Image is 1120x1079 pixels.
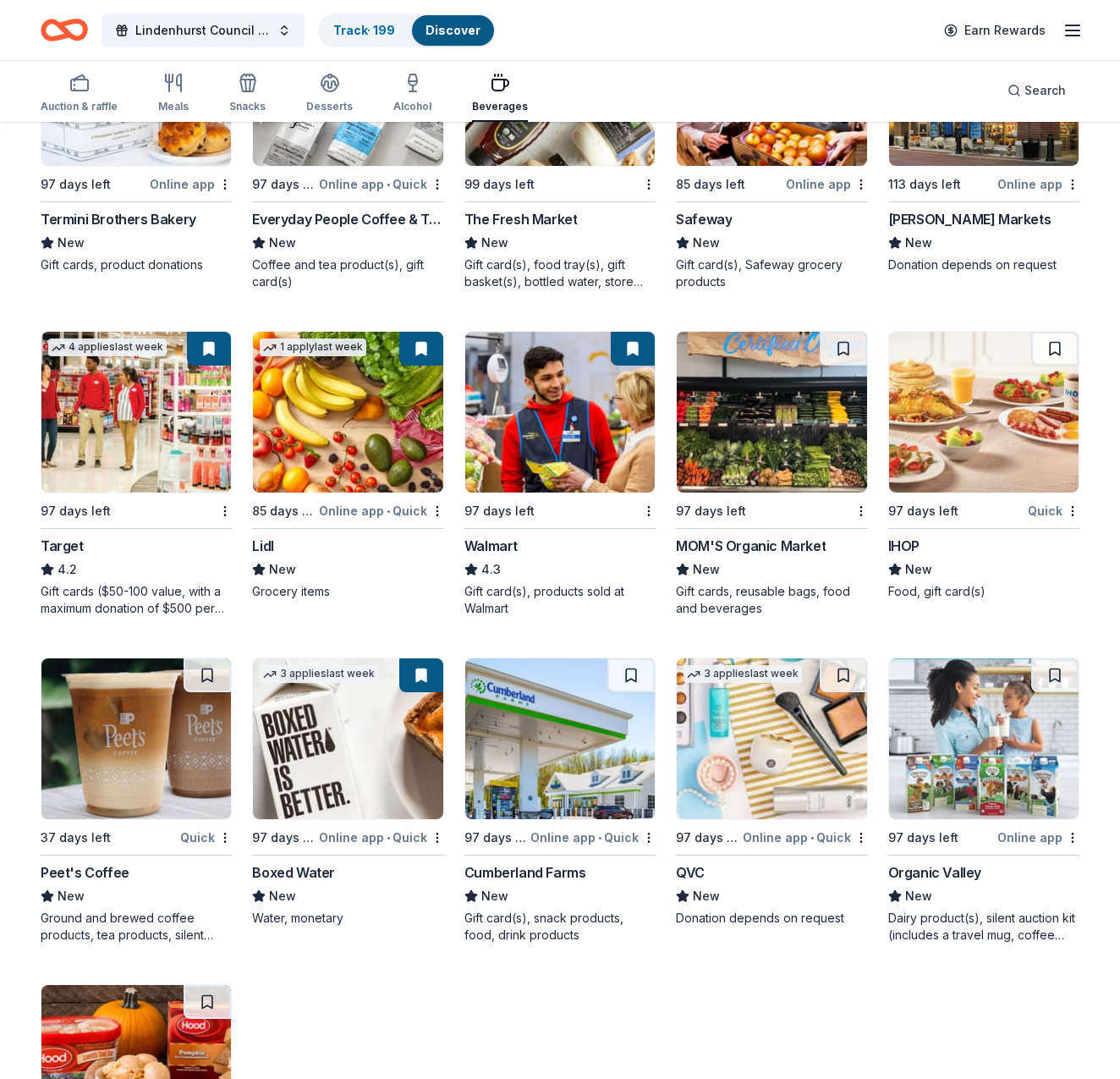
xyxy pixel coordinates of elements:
span: New [481,886,508,906]
div: Online app Quick [319,500,444,521]
button: Desserts [306,66,353,122]
div: 1 apply last week [260,339,366,356]
div: 37 days left [41,828,111,848]
div: Cumberland Farms [464,862,586,883]
span: New [269,233,296,253]
img: Image for Lidl [253,332,442,493]
div: 3 applies last week [684,665,802,683]
span: New [693,233,720,253]
div: Water, monetary [252,910,443,927]
div: Lidl [252,536,273,556]
div: Online app Quick [530,827,656,848]
div: 3 applies last week [260,665,378,683]
div: [PERSON_NAME] Markets [888,209,1051,229]
a: Track· 199 [333,23,395,37]
img: Image for Walmart [465,332,655,493]
div: Online app Quick [319,173,444,195]
div: Food, gift card(s) [888,583,1079,600]
div: Gift cards, reusable bags, food and beverages [676,583,867,617]
a: Image for Target4 applieslast week97 days leftTarget4.2Gift cards ($50-100 value, with a maximum ... [41,331,232,617]
div: Ground and brewed coffee products, tea products, silent auction gift certificates, coupons, merch... [41,910,232,944]
a: Image for Peet's Coffee37 days leftQuickPeet's CoffeeNewGround and brewed coffee products, tea pr... [41,658,232,944]
div: Gift cards ($50-100 value, with a maximum donation of $500 per year) [41,583,232,617]
span: New [269,559,296,580]
div: 97 days left [252,174,315,195]
a: Image for Organic Valley97 days leftOnline appOrganic ValleyNewDairy product(s), silent auction k... [888,658,1079,944]
img: Image for Peet's Coffee [41,658,231,819]
img: Image for Cumberland Farms [465,658,655,819]
button: Auction & raffle [41,66,118,122]
a: Image for Cumberland Farms97 days leftOnline app•QuickCumberland FarmsNewGift card(s), snack prod... [464,658,656,944]
div: IHOP [888,536,920,556]
span: New [905,886,932,906]
div: Gift card(s), Safeway grocery products [676,256,867,290]
a: Image for Lidl1 applylast week85 days leftOnline app•QuickLidlNewGrocery items [252,331,443,600]
div: 97 days left [888,828,958,848]
div: 97 days left [41,174,111,195]
div: Quick [1028,500,1079,521]
div: Everyday People Coffee & Tea [252,209,443,229]
a: Earn Rewards [934,15,1056,46]
div: 113 days left [888,174,961,195]
span: 4.3 [481,559,501,580]
div: Desserts [306,100,353,113]
a: Image for Safeway85 days leftOnline appSafewayNewGift card(s), Safeway grocery products [676,4,867,290]
div: Online app [997,173,1079,195]
div: 97 days left [676,501,746,521]
img: Image for Organic Valley [889,658,1079,819]
span: New [481,233,508,253]
div: 97 days left [41,501,111,521]
div: 4 applies last week [48,339,167,356]
div: Quick [180,827,232,848]
span: New [58,886,85,906]
div: 97 days left [464,501,535,521]
div: Dairy product(s), silent auction kit (includes a travel mug, coffee mug, freezer bag, umbrella, m... [888,910,1079,944]
div: MOM'S Organic Market [676,536,826,556]
div: Gift card(s), snack products, food, drink products [464,910,656,944]
div: 97 days left [888,501,958,521]
div: Online app [786,173,868,195]
div: The Fresh Market [464,209,578,229]
a: Image for Boxed Water3 applieslast week97 days leftOnline app•QuickBoxed WaterNewWater, monetary [252,658,443,927]
div: Online app [150,173,232,195]
div: QVC [676,862,705,883]
a: Image for Everyday People Coffee & TeaLocal97 days leftOnline app•QuickEveryday People Coffee & T... [252,4,443,290]
div: Grocery items [252,583,443,600]
button: Alcohol [393,66,431,122]
span: • [387,504,390,518]
div: Boxed Water [252,862,335,883]
a: Image for IHOP97 days leftQuickIHOPNewFood, gift card(s) [888,331,1079,600]
span: New [58,233,85,253]
span: New [693,886,720,906]
div: 97 days left [252,828,315,848]
span: • [387,831,390,845]
div: 99 days left [464,174,535,195]
span: • [598,831,601,845]
button: Search [994,74,1079,107]
div: Online app [997,827,1079,848]
span: • [387,178,390,191]
div: Walmart [464,536,518,556]
span: New [905,233,932,253]
div: Gift card(s), products sold at Walmart [464,583,656,617]
a: Discover [425,23,480,37]
button: Beverages [472,66,528,122]
span: Lindenhurst Council of PTA's "Bright Futures" Fundraiser [135,20,271,41]
div: Safeway [676,209,732,229]
a: Image for Termini Brothers Bakery7 applieslast week97 days leftOnline appTermini Brothers BakeryN... [41,4,232,273]
a: Image for The Fresh Market99 days leftThe Fresh MarketNewGift card(s), food tray(s), gift basket(... [464,4,656,290]
a: Image for QVC3 applieslast week97 days leftOnline app•QuickQVCNewDonation depends on request [676,658,867,927]
div: Online app Quick [319,827,444,848]
div: Auction & raffle [41,100,118,113]
div: Gift cards, product donations [41,256,232,273]
button: Track· 199Discover [318,14,496,47]
div: Peet's Coffee [41,862,129,883]
span: New [269,886,296,906]
img: Image for MOM'S Organic Market [677,332,866,493]
img: Image for Boxed Water [253,658,442,819]
div: 85 days left [676,174,745,195]
div: Meals [158,100,189,113]
a: Image for MOM'S Organic Market97 days leftMOM'S Organic MarketNewGift cards, reusable bags, food ... [676,331,867,617]
button: Meals [158,66,189,122]
img: Image for Target [41,332,231,493]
